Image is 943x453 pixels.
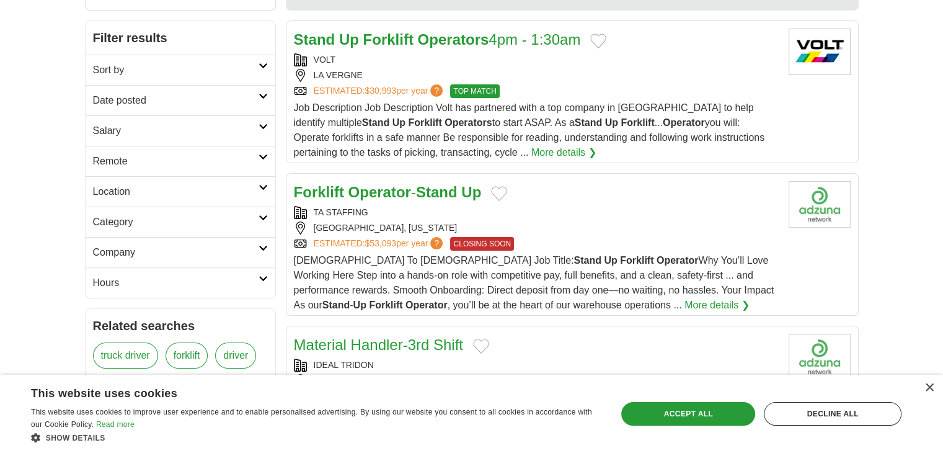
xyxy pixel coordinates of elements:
a: Read more, opens a new window [96,420,135,429]
strong: Stand [322,300,350,310]
a: Category [86,207,275,237]
span: Show details [46,434,105,442]
a: Location [86,176,275,207]
span: This website uses cookies to improve user experience and to enable personalised advertising. By u... [31,408,592,429]
a: More details ❯ [531,145,596,160]
span: CLOSING SOON [450,237,514,251]
a: forklift [166,343,208,369]
div: This website uses cookies [31,382,569,401]
img: Company logo [789,181,851,228]
span: TOP MATCH [450,84,499,98]
strong: Up [353,300,366,310]
a: Forklift Operator-Stand Up [294,184,482,200]
strong: Up [604,255,617,266]
img: Volt logo [789,29,851,75]
button: Add to favorite jobs [590,34,606,48]
button: Add to favorite jobs [473,339,489,354]
a: Sort by [86,55,275,85]
div: Accept all [621,402,755,426]
strong: Forklift [363,31,414,48]
div: TA STAFFING [294,206,779,219]
span: ? [430,84,443,97]
span: $53,093 [365,238,396,248]
strong: Forklift [408,117,441,128]
h2: Date posted [93,93,259,108]
a: ESTIMATED:$30,993per year? [314,84,446,98]
a: Remote [86,146,275,176]
strong: Operators [445,117,492,128]
span: ? [430,237,443,249]
h2: Sort by [93,63,259,78]
span: $30,993 [365,86,396,96]
button: Add to favorite jobs [491,186,507,201]
div: Close [924,383,934,393]
a: Stand Up Forklift Operators4pm - 1:30am [294,31,581,48]
a: Material Handler-3rd Shift [294,336,463,353]
strong: Forklift [369,300,402,310]
a: ESTIMATED:$53,093per year? [314,237,446,251]
strong: Operator [663,117,705,128]
img: Company logo [789,334,851,380]
div: Show details [31,431,600,444]
a: truck driver [93,343,158,369]
strong: Up [605,117,618,128]
strong: Operator [405,300,448,310]
div: LA VERGNE [294,69,779,82]
strong: Stand [294,31,335,48]
a: VOLT [314,55,336,65]
a: More details ❯ [684,298,750,313]
strong: Operator [348,184,411,200]
strong: Forklift [621,117,654,128]
span: Job Description Job Description Volt has partnered with a top company in [GEOGRAPHIC_DATA] to hel... [294,102,765,158]
a: Date posted [86,85,275,115]
h2: Salary [93,123,259,138]
h2: Remote [93,154,259,169]
strong: Operators [418,31,489,48]
div: Decline all [764,402,901,426]
a: Company [86,237,275,267]
h2: Filter results [86,21,275,55]
strong: Operator [657,255,699,266]
strong: Up [392,117,405,128]
div: IDEAL TRIDON [294,359,779,372]
h2: Related searches [93,316,268,335]
h2: Company [93,245,259,260]
h2: Category [93,215,259,230]
strong: Stand [416,184,458,200]
strong: Stand [575,117,602,128]
div: [GEOGRAPHIC_DATA], [US_STATE] [294,222,779,235]
strong: Up [339,31,359,48]
div: [GEOGRAPHIC_DATA], [US_STATE], 37167-6603 [294,374,779,387]
a: driver [215,343,256,369]
strong: Stand [573,255,601,266]
h2: Hours [93,276,259,290]
strong: Up [461,184,481,200]
strong: Forklift [294,184,344,200]
a: Hours [86,267,275,298]
a: Salary [86,115,275,146]
span: [DEMOGRAPHIC_DATA] To [DEMOGRAPHIC_DATA] Job Title: Why You’ll Love Working Here Step into a hand... [294,255,774,310]
h2: Location [93,184,259,199]
strong: Stand [362,117,389,128]
strong: Forklift [620,255,653,266]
